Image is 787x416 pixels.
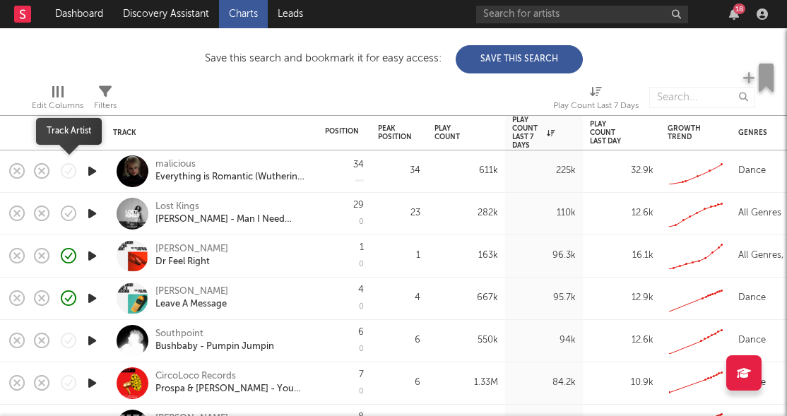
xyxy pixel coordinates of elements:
div: Edit Columns [32,80,83,121]
div: Filters [94,80,117,121]
div: Edit Columns [32,97,83,114]
div: 6 [378,332,420,349]
button: 18 [729,8,739,20]
div: Play Count Last 7 Days [553,97,639,114]
div: 84.2k [512,374,576,391]
div: 0 [359,303,364,311]
a: [PERSON_NAME]Leave A Message [155,285,228,311]
div: 34 [353,160,364,170]
div: 23 [378,205,420,222]
div: 110k [512,205,576,222]
div: All Genres [738,205,781,222]
div: 29 [353,201,364,210]
div: [PERSON_NAME] [155,285,228,298]
div: 95.7k [512,290,576,307]
div: 667k [434,290,498,307]
div: Lost Kings [155,201,307,213]
div: [PERSON_NAME] - Man I Need (Lost Kings Remix) [155,213,307,226]
div: Leave A Message [155,298,228,311]
div: 32.9k [590,162,653,179]
div: Growth Trend [668,124,703,141]
div: 0 [359,388,364,396]
div: 18 [733,4,745,14]
div: 0 [359,218,364,226]
div: 0 [359,261,364,268]
div: Peak Position [378,124,412,141]
div: 1 [360,243,364,252]
div: 16.1k [590,247,653,264]
div: Southpoint [155,328,203,340]
div: Track [113,129,304,137]
div: 94k [512,332,576,349]
div: Dance [738,332,766,349]
div: 1.33M [434,374,498,391]
div: Filters [94,97,117,114]
div: Play Count Last 7 Days [553,80,639,121]
div: 12.6k [590,332,653,349]
div: 6 [378,374,420,391]
div: 0 [359,345,364,353]
div: Play Count Last 7 Days [512,116,555,150]
div: 7 [359,370,364,379]
div: Play Count [434,124,477,141]
div: 611k [434,162,498,179]
div: 96.3k [512,247,576,264]
div: Prospa & [PERSON_NAME] - You Don't Own Me (feat. RAHH) [155,383,307,396]
div: CircoLoco Records [155,370,236,383]
button: Save This Search [456,45,583,73]
div: 4 [378,290,420,307]
div: Bushbaby - Pumpin Jumpin [155,340,274,353]
div: 225k [512,162,576,179]
div: Dance [738,290,766,307]
div: 12.9k [590,290,653,307]
div: Save this search and bookmark it for easy access: [205,53,583,64]
input: Search... [649,87,755,108]
div: 282k [434,205,498,222]
div: [PERSON_NAME] [155,243,228,256]
div: 163k [434,247,498,264]
div: Dance [738,162,766,179]
div: Play Count Last Day [590,120,632,145]
div: 34 [378,162,420,179]
div: Dr Feel Right [155,256,228,268]
div: 6 [358,328,364,337]
div: Position [325,127,359,136]
div: 10.9k [590,374,653,391]
input: Search for artists [476,6,688,23]
div: Everything is Romantic (Wuthering Heights Version) [155,171,307,184]
div: 1 [378,247,420,264]
a: [PERSON_NAME]Dr Feel Right [155,243,228,268]
div: 550k [434,332,498,349]
div: 4 [358,285,364,295]
div: 12.6k [590,205,653,222]
a: Lost Kings[PERSON_NAME] - Man I Need (Lost Kings Remix) [155,201,307,226]
div: malicious [155,158,196,171]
